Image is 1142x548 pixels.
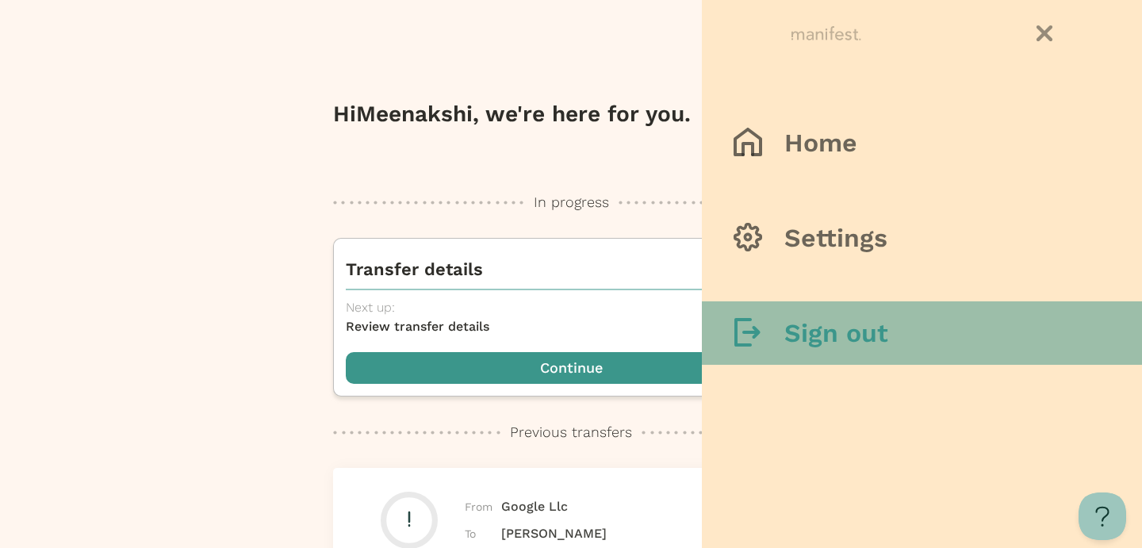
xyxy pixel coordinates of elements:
h3: Home [784,127,857,159]
iframe: Toggle Customer Support [1079,492,1126,540]
button: Settings [702,206,1142,270]
h3: Sign out [784,317,888,349]
h3: Settings [784,222,887,254]
button: Sign out [702,301,1142,365]
button: Home [702,111,1142,174]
